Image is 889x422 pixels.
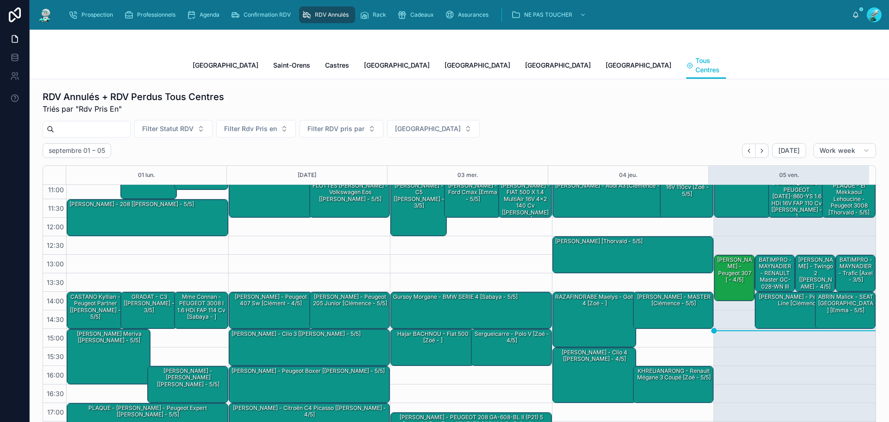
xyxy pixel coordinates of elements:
[229,366,390,403] div: [PERSON_NAME] - Peugeot boxer [[PERSON_NAME] - 5/5]
[814,143,876,158] button: Work week
[824,182,875,217] div: PLAQUE - El Mekkaoui Lehoucine - peugeot 3008 [Thorvald - 5/5]
[500,182,551,223] div: [PERSON_NAME] - FIAT 500 X 1.4 MultiAir 16V 4x2 140 cv [[PERSON_NAME] - 5/5]
[633,292,713,328] div: [PERSON_NAME] - MASTER [Clémence - 5/5]
[43,90,224,103] h1: RDV Annulés + RDV Perdus Tous Centres
[81,11,113,19] span: Prospection
[779,166,799,184] button: 05 ven.
[635,367,713,382] div: KHREUANARONG - Renault Mégane 3 coupé [Zoé - 5/5]
[364,61,430,70] span: [GEOGRAPHIC_DATA]
[525,57,591,76] a: [GEOGRAPHIC_DATA]
[44,278,66,286] span: 13:30
[391,292,551,328] div: gursoy morgane - BMW SERIE 4 [Sabaya - 5/5]
[311,293,389,308] div: [PERSON_NAME] - Peugeot 205 junior [Clémence - 5/5]
[69,200,195,208] div: [PERSON_NAME] - 208 [[PERSON_NAME] - 5/5]
[148,366,227,403] div: [PERSON_NAME] - [PERSON_NAME] [[PERSON_NAME] - 5/5]
[444,57,510,76] a: [GEOGRAPHIC_DATA]
[442,6,495,23] a: Assurances
[686,52,726,79] a: Tous Centres
[444,181,500,217] div: [PERSON_NAME] - ford cmax [Emma - 5/5]
[364,57,430,76] a: [GEOGRAPHIC_DATA]
[311,182,389,203] div: FLOTTES [PERSON_NAME] - Volkswagen eos [[PERSON_NAME] - 5/5]
[44,260,66,268] span: 13:00
[757,256,794,351] div: BATIMPRO - MAYNADIER - RENAULT Master GC-028-WN III Phase 3 Traction Fourgon L3H2 3.5T 2.3 dCi 16...
[310,181,389,217] div: FLOTTES [PERSON_NAME] - Volkswagen eos [[PERSON_NAME] - 5/5]
[457,166,478,184] button: 03 mer.
[755,292,857,328] div: [PERSON_NAME] - Peugeot 2008 gt line [Clémence - 5/5]
[299,6,355,23] a: RDV Annulés
[44,223,66,231] span: 12:00
[387,120,480,138] button: Select Button
[175,292,227,328] div: Mme Connan - PEUGEOT 3008 I 1.6 HDi FAP 114 cv [Sabaya - ]
[184,6,226,23] a: Agenda
[458,11,488,19] span: Assurances
[49,146,105,155] h2: septembre 01 – 05
[231,367,386,375] div: [PERSON_NAME] - Peugeot boxer [[PERSON_NAME] - 5/5]
[392,293,519,301] div: gursoy morgane - BMW SERIE 4 [Sabaya - 5/5]
[714,163,770,217] div: [PERSON_NAME] - 308 [Sabaya - 4/5]
[67,329,150,384] div: [PERSON_NAME] meriva [[PERSON_NAME] - 5/5]
[553,181,714,217] div: [PERSON_NAME] - audi A3 [Clémence - ]
[606,57,671,76] a: [GEOGRAPHIC_DATA]
[755,255,795,291] div: BATIMPRO - MAYNADIER - RENAULT Master GC-028-WN III Phase 3 Traction Fourgon L3H2 3.5T 2.3 dCi 16...
[121,292,176,328] div: GRADAT - C3 [[PERSON_NAME] - 3/5]
[44,371,66,379] span: 16:00
[67,292,123,328] div: CASTANO Kyllian - Peugeot partner [[PERSON_NAME] - 5/5]
[315,11,349,19] span: RDV Annulés
[394,6,440,23] a: Cadeaux
[553,348,636,403] div: [PERSON_NAME] - Clio 4 [[PERSON_NAME] - 4/5]
[307,124,364,133] span: Filter RDV pris par
[244,11,291,19] span: Confirmation RDV
[524,11,572,19] span: NE PAS TOUCHER
[772,143,806,158] button: [DATE]
[149,367,227,389] div: [PERSON_NAME] - [PERSON_NAME] [[PERSON_NAME] - 5/5]
[142,124,194,133] span: Filter Statut RDV
[635,293,713,308] div: [PERSON_NAME] - MASTER [Clémence - 5/5]
[770,172,824,221] div: LatArrDroite - [PERSON_NAME] - PEUGEOT [DATE]-860-YS 1.6 HDi 16V FAP 110 cv [[PERSON_NAME] - ]
[138,166,155,184] button: 01 lun.
[836,255,875,291] div: BATIMPRO - MAYNADIER - trafic [Axel - 3/5]
[778,146,800,155] span: [DATE]
[391,329,474,365] div: Hajar BACHNOU - Fiat 500 [Zoé - ]
[37,7,54,22] img: App logo
[473,330,551,345] div: Sergueicarre - Polo V [Zoé - 4/5]
[554,348,635,364] div: [PERSON_NAME] - Clio 4 [[PERSON_NAME] - 4/5]
[67,200,228,236] div: [PERSON_NAME] - 208 [[PERSON_NAME] - 5/5]
[231,330,362,338] div: [PERSON_NAME] - Clio 3 [[PERSON_NAME] - 5/5]
[392,182,446,210] div: [PERSON_NAME] - c5 [[PERSON_NAME] - 3/5]
[46,186,66,194] span: 11:00
[231,293,312,308] div: [PERSON_NAME] - Peugeot 407 sw [Clément - 4/5]
[216,120,296,138] button: Select Button
[619,166,638,184] button: 04 jeu.
[820,146,855,155] span: Work week
[298,166,316,184] div: [DATE]
[446,182,500,203] div: [PERSON_NAME] - ford cmax [Emma - 5/5]
[193,57,258,76] a: [GEOGRAPHIC_DATA]
[69,404,227,419] div: PLAQUE - [PERSON_NAME] - Peugeot expert [[PERSON_NAME] - 5/5]
[200,11,219,19] span: Agenda
[395,124,461,133] span: [GEOGRAPHIC_DATA]
[46,204,66,212] span: 11:30
[273,61,310,70] span: Saint-Orens
[391,181,446,236] div: [PERSON_NAME] - c5 [[PERSON_NAME] - 3/5]
[606,61,671,70] span: [GEOGRAPHIC_DATA]
[137,11,175,19] span: Professionnels
[61,5,852,25] div: scrollable content
[714,255,754,301] div: [PERSON_NAME] - Peugeot 307 [ - 4/5]
[553,292,636,347] div: RAZAFINDRABE Maelys - golf 4 [Zoé - ]
[742,144,756,158] button: Back
[769,172,824,217] div: LatArrDroite - [PERSON_NAME] - PEUGEOT [DATE]-860-YS 1.6 HDi 16V FAP 110 cv [[PERSON_NAME] - ]
[554,182,664,190] div: [PERSON_NAME] - audi A3 [Clémence - ]
[43,103,224,114] span: Triés par "Rdv Pris En"
[757,293,857,308] div: [PERSON_NAME] - Peugeot 2008 gt line [Clémence - 5/5]
[660,163,713,217] div: [PERSON_NAME] - MINI MINI 2 (R56) Cooper D 1.6 d 16V 110cv [Zoé - 5/5]
[45,353,66,360] span: 15:30
[837,256,875,284] div: BATIMPRO - MAYNADIER - trafic [Axel - 3/5]
[817,293,875,315] div: ABRIN Malick - SEAT [GEOGRAPHIC_DATA] [Emma - 5/5]
[44,241,66,249] span: 12:30
[310,292,389,328] div: [PERSON_NAME] - Peugeot 205 junior [Clémence - 5/5]
[229,292,312,328] div: [PERSON_NAME] - Peugeot 407 sw [Clément - 4/5]
[815,292,875,328] div: ABRIN Malick - SEAT [GEOGRAPHIC_DATA] [Emma - 5/5]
